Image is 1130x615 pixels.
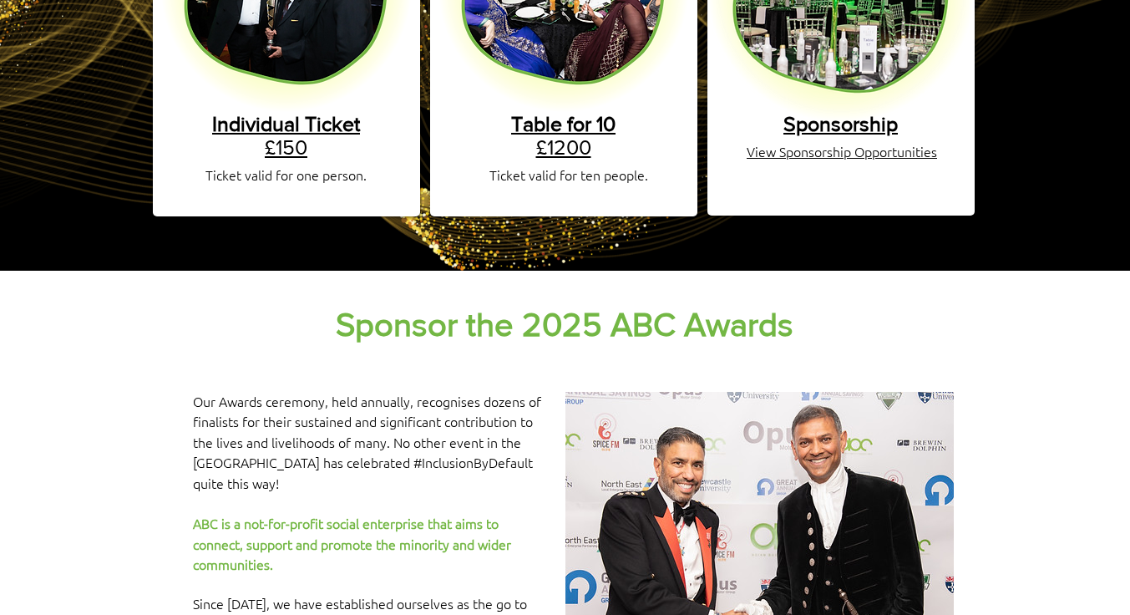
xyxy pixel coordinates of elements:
span: Ticket valid for ten people. [489,165,648,184]
a: Table for 10£1200 [511,112,616,159]
a: View Sponsorship Opportunities [747,142,937,160]
span: Table for 10 [511,112,616,135]
span: Individual Ticket [212,112,360,135]
span: Our Awards ceremony, held annually, recognises dozens of finalists for their sustained and signif... [193,392,541,492]
span: Sponsor the 2025 ABC Awards [336,306,793,343]
span: ABC is a not-for-profit social enterprise that aims to connect, support and promote the minority ... [193,514,511,573]
a: Sponsorship [783,112,898,135]
span: Ticket valid for one person. [205,165,367,184]
a: Individual Ticket£150 [212,112,360,159]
